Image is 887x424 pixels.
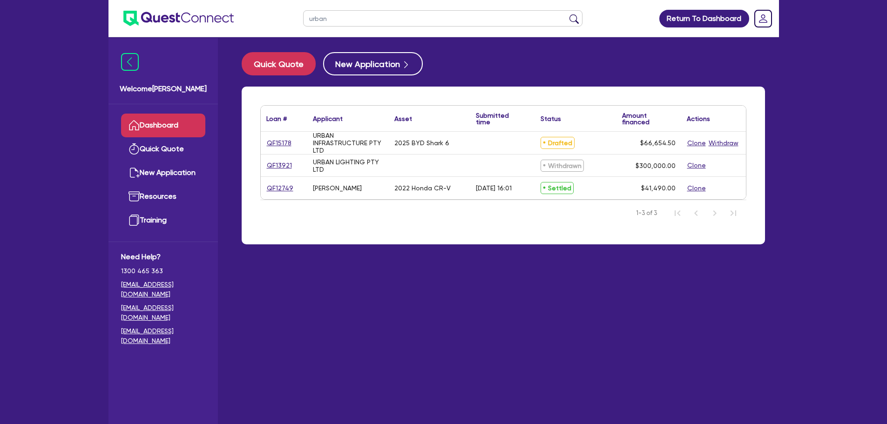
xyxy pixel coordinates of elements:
button: Last Page [724,204,743,222]
div: Loan # [266,115,287,122]
span: $41,490.00 [641,184,676,192]
div: 2025 BYD Shark 6 [394,139,449,147]
a: QF13921 [266,160,292,171]
img: quest-connect-logo-blue [123,11,234,26]
button: Clone [687,138,706,148]
img: new-application [129,167,140,178]
input: Search by name, application ID or mobile number... [303,10,582,27]
a: Dashboard [121,114,205,137]
a: Dropdown toggle [751,7,775,31]
button: Clone [687,160,706,171]
span: 1-3 of 3 [636,209,657,218]
div: Submitted time [476,112,521,125]
span: 1300 465 363 [121,266,205,276]
span: Drafted [541,137,575,149]
span: Settled [541,182,574,194]
div: Amount financed [622,112,676,125]
a: Return To Dashboard [659,10,749,27]
img: resources [129,191,140,202]
button: New Application [323,52,423,75]
span: $300,000.00 [636,162,676,169]
span: $66,654.50 [640,139,676,147]
a: Resources [121,185,205,209]
a: [EMAIL_ADDRESS][DOMAIN_NAME] [121,280,205,299]
div: Actions [687,115,710,122]
button: Next Page [705,204,724,222]
img: training [129,215,140,226]
div: Status [541,115,561,122]
a: Quick Quote [121,137,205,161]
a: New Application [121,161,205,185]
div: URBAN INFRASTRUCTURE PTY LTD [313,132,383,154]
div: [DATE] 16:01 [476,184,512,192]
button: Quick Quote [242,52,316,75]
img: icon-menu-close [121,53,139,71]
span: Welcome [PERSON_NAME] [120,83,207,94]
div: [PERSON_NAME] [313,184,362,192]
div: URBAN LIGHTING PTY LTD [313,158,383,173]
a: QF12749 [266,183,294,194]
span: Need Help? [121,251,205,262]
a: Quick Quote [242,52,323,75]
a: Training [121,209,205,232]
a: [EMAIL_ADDRESS][DOMAIN_NAME] [121,303,205,323]
div: Asset [394,115,412,122]
div: 2022 Honda CR-V [394,184,451,192]
a: [EMAIL_ADDRESS][DOMAIN_NAME] [121,326,205,346]
img: quick-quote [129,143,140,155]
span: Withdrawn [541,160,584,172]
button: Clone [687,183,706,194]
button: Previous Page [687,204,705,222]
button: Withdraw [708,138,739,148]
a: QF15178 [266,138,292,148]
div: Applicant [313,115,343,122]
button: First Page [668,204,687,222]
